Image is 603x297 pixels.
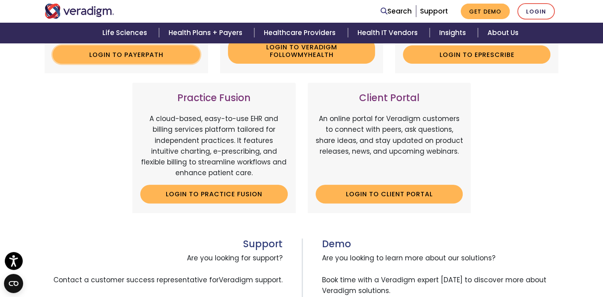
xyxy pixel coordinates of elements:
p: A cloud-based, easy-to-use EHR and billing services platform tailored for independent practices. ... [140,113,288,178]
a: Support [420,6,448,16]
span: Veradigm support. [219,275,283,285]
a: Search [381,6,412,17]
a: Health Plans + Payers [159,23,254,43]
a: Login to Practice Fusion [140,185,288,203]
a: Get Demo [461,4,510,19]
a: Login [517,3,555,20]
h3: Support [45,238,283,250]
a: Healthcare Providers [254,23,348,43]
button: Open CMP widget [4,274,23,293]
a: Login to Veradigm FollowMyHealth [228,38,375,64]
iframe: Drift Chat Widget [450,240,593,287]
img: Veradigm logo [45,4,114,19]
a: Login to ePrescribe [403,45,550,64]
h3: Demo [322,238,559,250]
a: Login to Payerpath [53,45,200,64]
h3: Client Portal [316,92,463,104]
p: An online portal for Veradigm customers to connect with peers, ask questions, share ideas, and st... [316,113,463,178]
a: Life Sciences [93,23,159,43]
a: About Us [478,23,528,43]
a: Insights [430,23,478,43]
a: Login to Client Portal [316,185,463,203]
span: Are you looking for support? Contact a customer success representative for [45,250,283,289]
a: Health IT Vendors [348,23,430,43]
h3: Practice Fusion [140,92,288,104]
